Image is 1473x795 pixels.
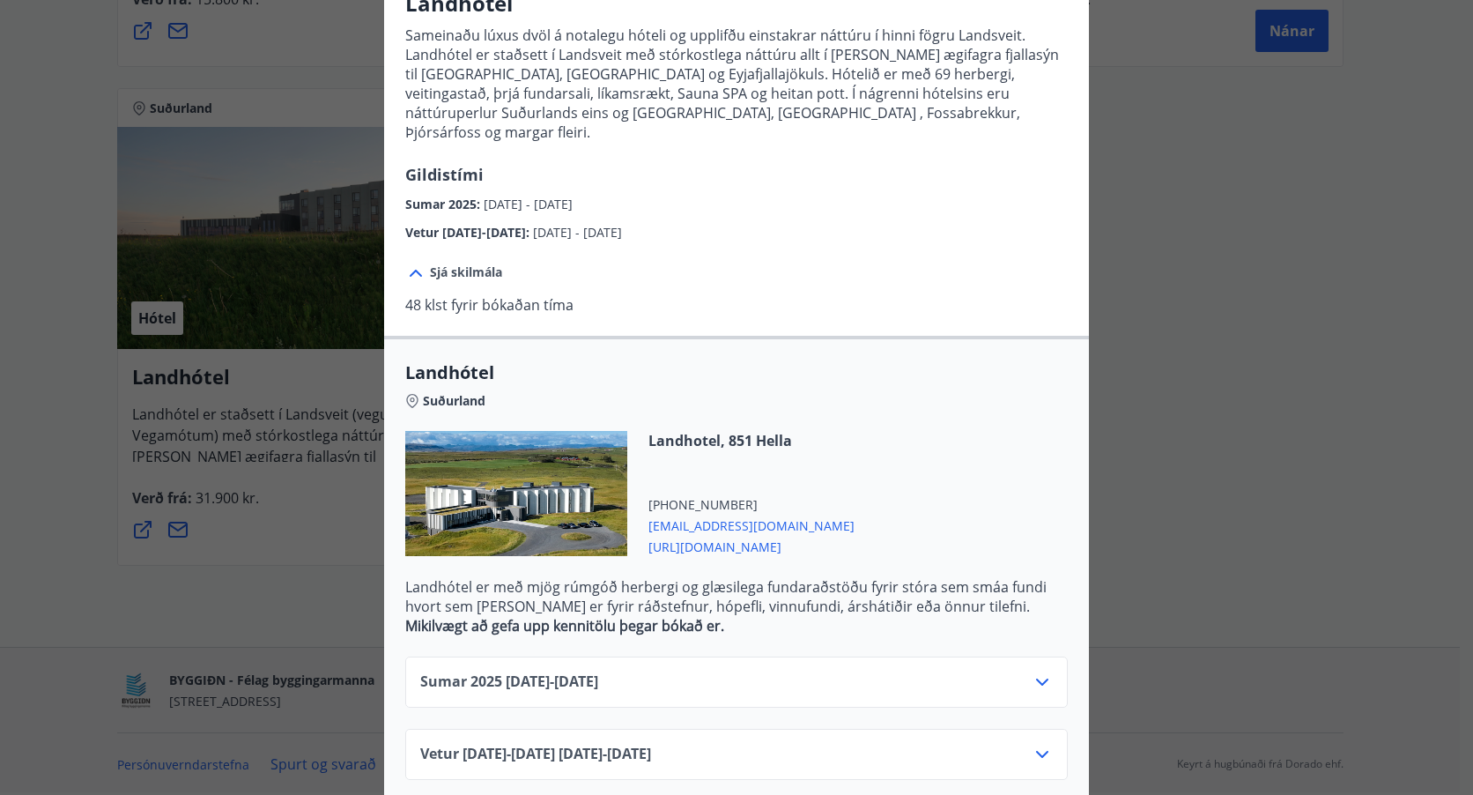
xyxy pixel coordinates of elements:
span: Landhotel, 851 Hella [648,431,855,450]
span: [EMAIL_ADDRESS][DOMAIN_NAME] [648,514,855,535]
span: Sjá skilmála [430,264,502,281]
span: [DATE] - [DATE] [484,196,573,212]
p: Landhótel er með mjög rúmgóð herbergi og glæsilega fundaraðstöðu fyrir stóra sem smáa fundi hvort... [405,577,1068,616]
p: Sameinaðu lúxus dvöl á notalegu hóteli og upplifðu einstakrar náttúru í hinni fögru Landsveit. La... [405,26,1068,142]
span: Landhótel [405,360,1068,385]
span: Vetur [DATE]-[DATE] : [405,224,533,241]
span: Gildistími [405,164,484,185]
strong: Mikilvægt að gefa upp kennitölu þegar bókað er. [405,616,724,635]
span: [PHONE_NUMBER] [648,496,855,514]
span: [URL][DOMAIN_NAME] [648,535,855,556]
span: Sumar 2025 : [405,196,484,212]
span: Suðurland [423,392,485,410]
p: 48 klst fyrir bókaðan tíma [405,295,574,315]
span: [DATE] - [DATE] [533,224,622,241]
